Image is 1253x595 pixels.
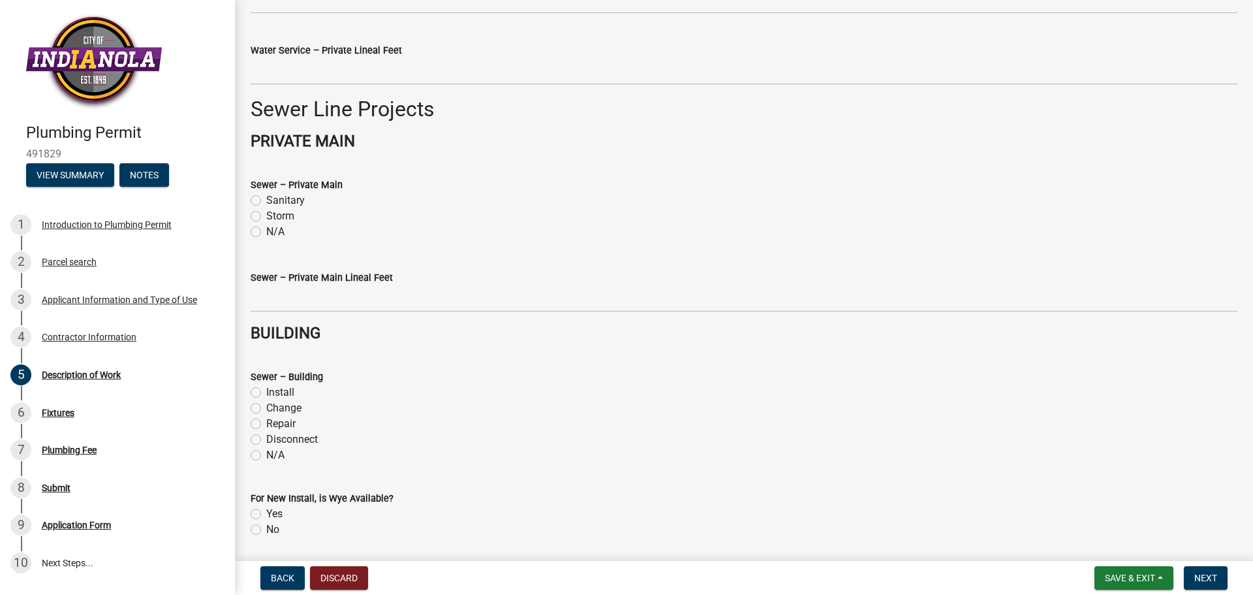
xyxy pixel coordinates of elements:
h4: Plumbing Permit [26,123,224,142]
label: Storm [266,208,294,224]
button: Notes [119,163,169,187]
label: Repair [266,416,296,432]
button: Save & Exit [1094,566,1173,590]
div: Fixtures [42,408,74,417]
div: 6 [10,402,31,423]
label: No [266,522,279,538]
div: Plumbing Fee [42,445,97,455]
div: 2 [10,251,31,272]
span: Save & Exit [1105,573,1155,583]
div: Contractor Information [42,332,136,342]
span: Next [1194,573,1217,583]
div: Application Form [42,521,111,530]
div: Submit [42,483,70,492]
label: N/A [266,224,285,240]
div: Introduction to Plumbing Permit [42,220,172,229]
div: 7 [10,440,31,460]
h2: Sewer Line Projects [251,97,1237,121]
button: Back [260,566,305,590]
div: 4 [10,327,31,347]
div: 8 [10,477,31,498]
label: Change [266,400,302,416]
div: 9 [10,515,31,536]
div: Description of Work [42,370,121,379]
label: Install [266,385,294,400]
label: N/A [266,447,285,463]
button: Discard [310,566,368,590]
button: Next [1184,566,1228,590]
label: Yes [266,506,283,522]
div: Parcel search [42,257,97,266]
span: 491829 [26,148,209,160]
div: Applicant Information and Type of Use [42,295,197,304]
label: For New Install, is Wye Available? [251,494,394,504]
div: 10 [10,553,31,573]
label: Water Service – Private Lineal Feet [251,46,402,56]
div: 3 [10,289,31,310]
label: Disconnect [266,432,318,447]
strong: PRIVATE MAIN [251,132,355,150]
button: View Summary [26,163,114,187]
span: Back [271,573,294,583]
div: 1 [10,214,31,235]
div: 5 [10,364,31,385]
wm-modal-confirm: Notes [119,170,169,181]
wm-modal-confirm: Summary [26,170,114,181]
strong: BUILDING [251,324,320,342]
label: Sewer – Private Main Lineal Feet [251,274,393,283]
label: Sewer – Building [251,373,323,382]
img: City of Indianola, Iowa [26,14,162,110]
label: Sanitary [266,193,305,208]
label: Sewer – Private Main [251,181,343,190]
